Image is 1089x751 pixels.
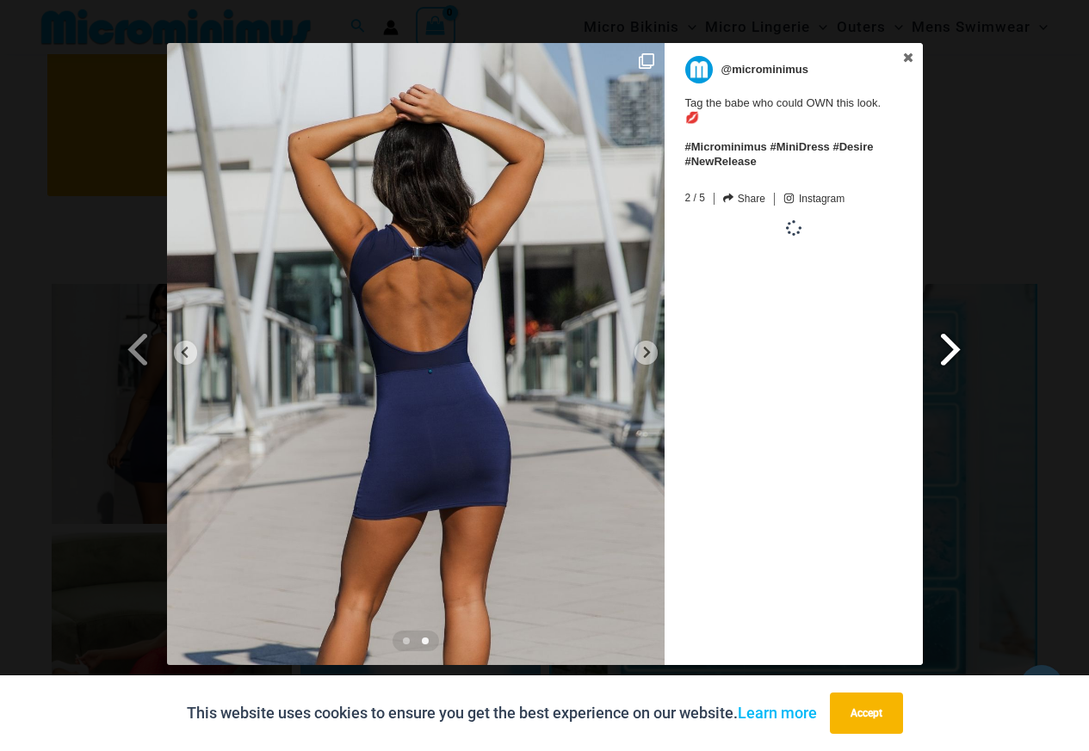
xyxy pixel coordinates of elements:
span: 2 / 5 [685,188,705,204]
p: @microminimus [721,56,809,83]
p: This website uses cookies to ensure you get the best experience on our website. [187,700,817,726]
button: Accept [830,693,903,734]
a: Learn more [738,704,817,722]
img: Tag the babe who could OWN this look. 💋 <br> <br> #Microminimus #MiniDress #Desire #NewRelease [167,43,665,665]
a: #NewRelease [685,155,757,168]
a: #Microminimus [685,140,767,153]
a: #MiniDress [770,140,829,153]
span: Tag the babe who could OWN this look. 💋 [685,88,891,169]
img: microminimus.jpg [685,56,713,83]
a: Share [723,193,765,205]
a: @microminimus [685,56,891,83]
a: Instagram [783,193,845,206]
a: #Desire [832,140,873,153]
